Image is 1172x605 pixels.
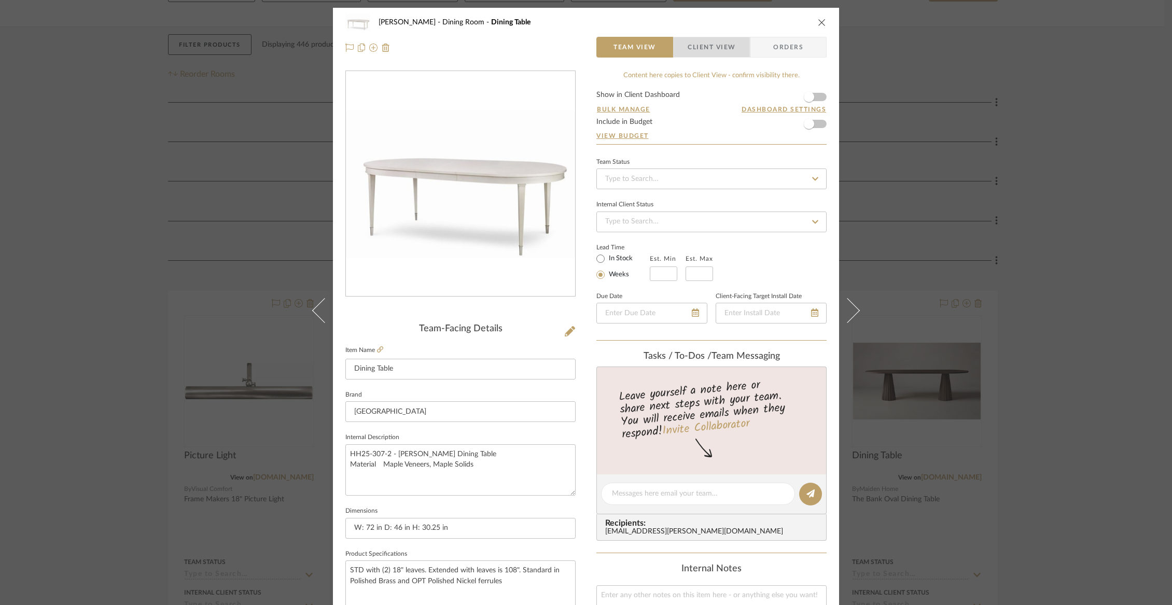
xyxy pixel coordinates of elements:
[607,270,629,279] label: Weeks
[741,105,827,114] button: Dashboard Settings
[596,243,650,252] label: Lead Time
[379,19,442,26] span: [PERSON_NAME]
[345,552,407,557] label: Product Specifications
[596,303,707,323] input: Enter Due Date
[662,415,750,441] a: Invite Collaborator
[345,12,370,33] img: 2ef83c4d-71a9-4282-8514-628e964357db_48x40.jpg
[596,351,827,362] div: team Messaging
[345,323,576,335] div: Team-Facing Details
[596,105,651,114] button: Bulk Manage
[345,359,576,379] input: Enter Item Name
[345,392,362,398] label: Brand
[644,351,711,361] span: Tasks / To-Dos /
[596,202,653,207] div: Internal Client Status
[650,255,676,262] label: Est. Min
[716,294,802,299] label: Client-Facing Target Install Date
[345,435,399,440] label: Internal Description
[595,374,828,443] div: Leave yourself a note here or share next steps with your team. You will receive emails when they ...
[607,254,633,263] label: In Stock
[596,564,827,575] div: Internal Notes
[817,18,827,27] button: close
[345,518,576,539] input: Enter the dimensions of this item
[345,346,383,355] label: Item Name
[596,294,622,299] label: Due Date
[596,160,630,165] div: Team Status
[346,110,575,258] img: 2ef83c4d-71a9-4282-8514-628e964357db_436x436.jpg
[596,132,827,140] a: View Budget
[605,528,822,536] div: [EMAIL_ADDRESS][PERSON_NAME][DOMAIN_NAME]
[491,19,531,26] span: Dining Table
[596,71,827,81] div: Content here copies to Client View - confirm visibility there.
[596,212,827,232] input: Type to Search…
[382,44,390,52] img: Remove from project
[345,401,576,422] input: Enter Brand
[596,168,827,189] input: Type to Search…
[346,110,575,258] div: 0
[716,303,827,323] input: Enter Install Date
[596,252,650,281] mat-radio-group: Select item type
[613,37,656,58] span: Team View
[686,255,713,262] label: Est. Max
[688,37,735,58] span: Client View
[605,518,822,528] span: Recipients:
[762,37,815,58] span: Orders
[345,509,378,514] label: Dimensions
[442,19,491,26] span: Dining Room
